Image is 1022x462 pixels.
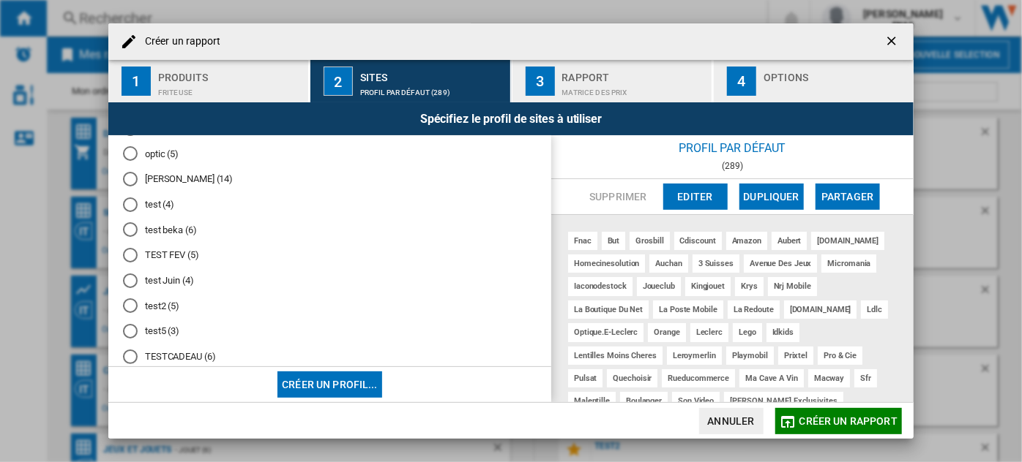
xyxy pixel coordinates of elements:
[158,81,302,96] div: Friteuse
[123,273,537,287] md-radio-button: test Juin (4)
[818,346,862,365] div: pro & cie
[122,67,151,96] div: 1
[879,27,908,56] button: getI18NText('BUTTONS.CLOSE_DIALOG')
[123,197,537,211] md-radio-button: test (4)
[568,254,645,273] div: homecinesolution
[310,60,512,102] button: 2 Sites Profil par défaut (289)
[630,232,669,250] div: grosbill
[568,277,633,295] div: iaconodestock
[726,232,767,250] div: amazon
[685,277,731,295] div: kingjouet
[735,277,764,295] div: krys
[811,232,884,250] div: [DOMAIN_NAME]
[637,277,681,295] div: joueclub
[766,323,799,341] div: idkids
[674,232,722,250] div: cdiscount
[799,415,898,427] span: Créer un rapport
[724,392,843,410] div: [PERSON_NAME] exclusivites
[884,34,902,51] ng-md-icon: getI18NText('BUTTONS.CLOSE_DIALOG')
[123,121,537,135] md-radio-button: NEW WEBSITES CARREFOUR/FEED MP (5)
[607,369,657,387] div: quechoisir
[653,300,723,319] div: la poste mobile
[768,277,817,295] div: nrj mobile
[512,60,714,102] button: 3 Rapport Matrice des prix
[744,254,818,273] div: avenue des jeux
[324,67,353,96] div: 2
[123,223,537,237] md-radio-button: test beka (6)
[649,254,687,273] div: auchan
[123,147,537,161] md-radio-button: optic (5)
[108,60,310,102] button: 1 Produits Friteuse
[526,67,555,96] div: 3
[568,369,603,387] div: pulsat
[821,254,876,273] div: micromania
[726,346,774,365] div: playmobil
[562,66,706,81] div: Rapport
[667,346,722,365] div: leroymerlin
[714,60,914,102] button: 4 Options
[733,323,762,341] div: lego
[861,300,888,319] div: ldlc
[739,183,804,210] button: Dupliquer
[562,81,706,96] div: Matrice des prix
[123,173,537,186] md-radio-button: phil pem (14)
[662,369,735,387] div: rueducommerce
[775,408,902,434] button: Créer un rapport
[138,34,221,49] h4: Créer un rapport
[568,232,597,250] div: fnac
[784,300,857,319] div: [DOMAIN_NAME]
[663,183,728,210] button: Editer
[123,325,537,338] md-radio-button: test5 (3)
[360,81,504,96] div: Profil par défaut (289)
[778,346,813,365] div: prixtel
[123,349,537,363] md-radio-button: TESTCADEAU (6)
[123,299,537,313] md-radio-button: test2 (5)
[693,254,739,273] div: 3 suisses
[672,392,720,410] div: son video
[551,135,914,161] div: Profil par défaut
[648,323,685,341] div: orange
[108,102,914,135] div: Spécifiez le profil de sites à utiliser
[854,369,877,387] div: sfr
[360,66,504,81] div: Sites
[568,323,644,341] div: optique.e-leclerc
[764,66,908,81] div: Options
[699,408,764,434] button: Annuler
[602,232,626,250] div: but
[123,249,537,262] md-radio-button: TEST FEV (5)
[808,369,850,387] div: macway
[568,346,663,365] div: lentilles moins cheres
[816,183,880,210] button: Partager
[551,161,914,171] div: (289)
[772,232,807,250] div: aubert
[158,66,302,81] div: Produits
[568,300,649,319] div: la boutique du net
[620,392,668,410] div: boulanger
[585,183,651,210] button: Supprimer
[277,371,382,398] button: Créer un profil...
[739,369,804,387] div: ma cave a vin
[728,300,780,319] div: la redoute
[690,323,728,341] div: leclerc
[568,392,616,410] div: malentille
[727,67,756,96] div: 4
